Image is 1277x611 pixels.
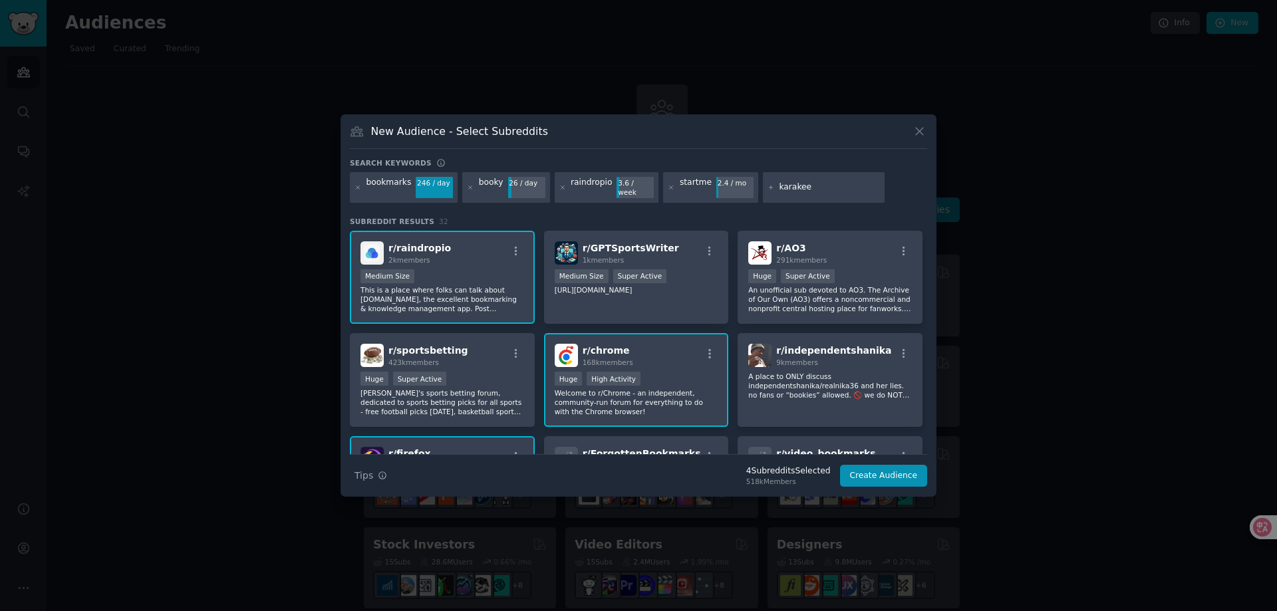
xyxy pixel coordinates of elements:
p: [URL][DOMAIN_NAME] [555,285,718,295]
div: startme [680,177,712,198]
img: GPTSportsWriter [555,241,578,265]
span: 1k members [583,256,625,264]
div: High Activity [587,372,640,386]
div: 246 / day [416,177,453,189]
span: 423k members [388,358,439,366]
div: 2.4 / mo [716,177,754,189]
div: Medium Size [555,269,609,283]
span: Tips [355,469,373,483]
span: r/ GPTSportsWriter [583,243,679,253]
div: Medium Size [360,269,414,283]
img: AO3 [748,241,772,265]
span: Subreddit Results [350,217,434,226]
div: Super Active [781,269,835,283]
div: 4 Subreddit s Selected [746,465,831,477]
span: r/ raindropio [388,243,451,253]
p: A place to ONLY discuss independentshanika/realnika36 and her lies. no fans or “bookies” allowed.... [748,372,912,400]
span: r/ firefox [388,448,431,459]
img: sportsbetting [360,344,384,367]
img: raindropio [360,241,384,265]
h3: New Audience - Select Subreddits [371,124,548,138]
p: [PERSON_NAME]'s sports betting forum, dedicated to sports betting picks for all sports - free foo... [360,388,524,416]
span: r/ AO3 [776,243,806,253]
div: Huge [748,269,776,283]
span: r/ independentshanika [776,345,891,356]
div: bookmarks [366,177,412,198]
div: 518k Members [746,477,831,486]
span: 291k members [776,256,827,264]
div: booky [479,177,503,198]
span: r/ ForgottenBookmarks [583,448,701,459]
button: Create Audience [840,465,928,487]
h3: Search keywords [350,158,432,168]
span: r/ sportsbetting [388,345,468,356]
div: raindropio [571,177,612,198]
span: r/ video_bookmarks [776,448,875,459]
div: 26 / day [508,177,545,189]
div: Super Active [393,372,447,386]
img: independentshanika [748,344,772,367]
div: 3.6 / week [617,177,654,198]
img: chrome [555,344,578,367]
p: An unofficial sub devoted to AO3. The Archive of Our Own (AO3) offers a noncommercial and nonprof... [748,285,912,313]
span: 168k members [583,358,633,366]
span: 9k members [776,358,818,366]
input: New Keyword [779,182,880,193]
p: This is a place where folks can talk about [DOMAIN_NAME], the excellent bookmarking & knowledge m... [360,285,524,313]
span: r/ chrome [583,345,630,356]
button: Tips [350,464,392,487]
p: Welcome to r/Chrome - an independent, community-run forum for everything to do with the Chrome br... [555,388,718,416]
div: Super Active [613,269,667,283]
div: Huge [360,372,388,386]
div: Huge [555,372,583,386]
span: 2k members [388,256,430,264]
span: 32 [439,217,448,225]
img: firefox [360,447,384,470]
